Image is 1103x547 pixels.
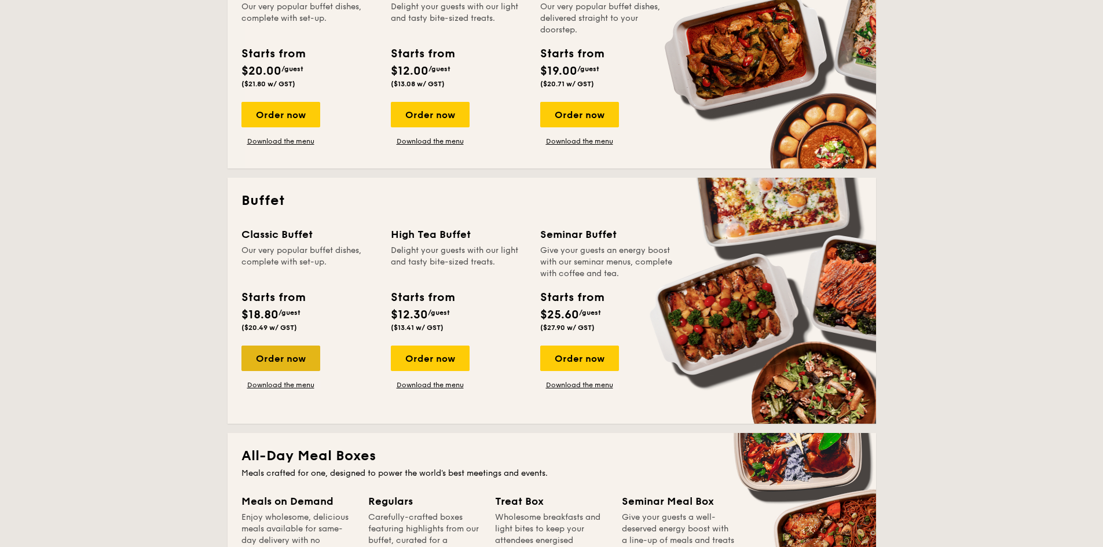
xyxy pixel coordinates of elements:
[540,80,594,88] span: ($20.71 w/ GST)
[391,137,470,146] a: Download the menu
[241,308,279,322] span: $18.80
[428,309,450,317] span: /guest
[241,45,305,63] div: Starts from
[540,102,619,127] div: Order now
[241,64,281,78] span: $20.00
[540,380,619,390] a: Download the menu
[241,346,320,371] div: Order now
[540,45,603,63] div: Starts from
[241,324,297,332] span: ($20.49 w/ GST)
[540,245,676,280] div: Give your guests an energy boost with our seminar menus, complete with coffee and tea.
[577,65,599,73] span: /guest
[391,64,428,78] span: $12.00
[540,308,579,322] span: $25.60
[241,493,354,509] div: Meals on Demand
[540,64,577,78] span: $19.00
[241,137,320,146] a: Download the menu
[368,493,481,509] div: Regulars
[391,245,526,280] div: Delight your guests with our light and tasty bite-sized treats.
[241,447,862,465] h2: All-Day Meal Boxes
[241,468,862,479] div: Meals crafted for one, designed to power the world's best meetings and events.
[241,380,320,390] a: Download the menu
[241,245,377,280] div: Our very popular buffet dishes, complete with set-up.
[622,493,735,509] div: Seminar Meal Box
[540,137,619,146] a: Download the menu
[391,346,470,371] div: Order now
[540,289,603,306] div: Starts from
[241,80,295,88] span: ($21.80 w/ GST)
[241,102,320,127] div: Order now
[428,65,450,73] span: /guest
[579,309,601,317] span: /guest
[540,324,595,332] span: ($27.90 w/ GST)
[540,226,676,243] div: Seminar Buffet
[391,308,428,322] span: $12.30
[391,102,470,127] div: Order now
[391,80,445,88] span: ($13.08 w/ GST)
[281,65,303,73] span: /guest
[495,493,608,509] div: Treat Box
[241,226,377,243] div: Classic Buffet
[391,380,470,390] a: Download the menu
[391,289,454,306] div: Starts from
[241,192,862,210] h2: Buffet
[241,289,305,306] div: Starts from
[391,45,454,63] div: Starts from
[391,1,526,36] div: Delight your guests with our light and tasty bite-sized treats.
[540,346,619,371] div: Order now
[391,226,526,243] div: High Tea Buffet
[391,324,444,332] span: ($13.41 w/ GST)
[279,309,301,317] span: /guest
[540,1,676,36] div: Our very popular buffet dishes, delivered straight to your doorstep.
[241,1,377,36] div: Our very popular buffet dishes, complete with set-up.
